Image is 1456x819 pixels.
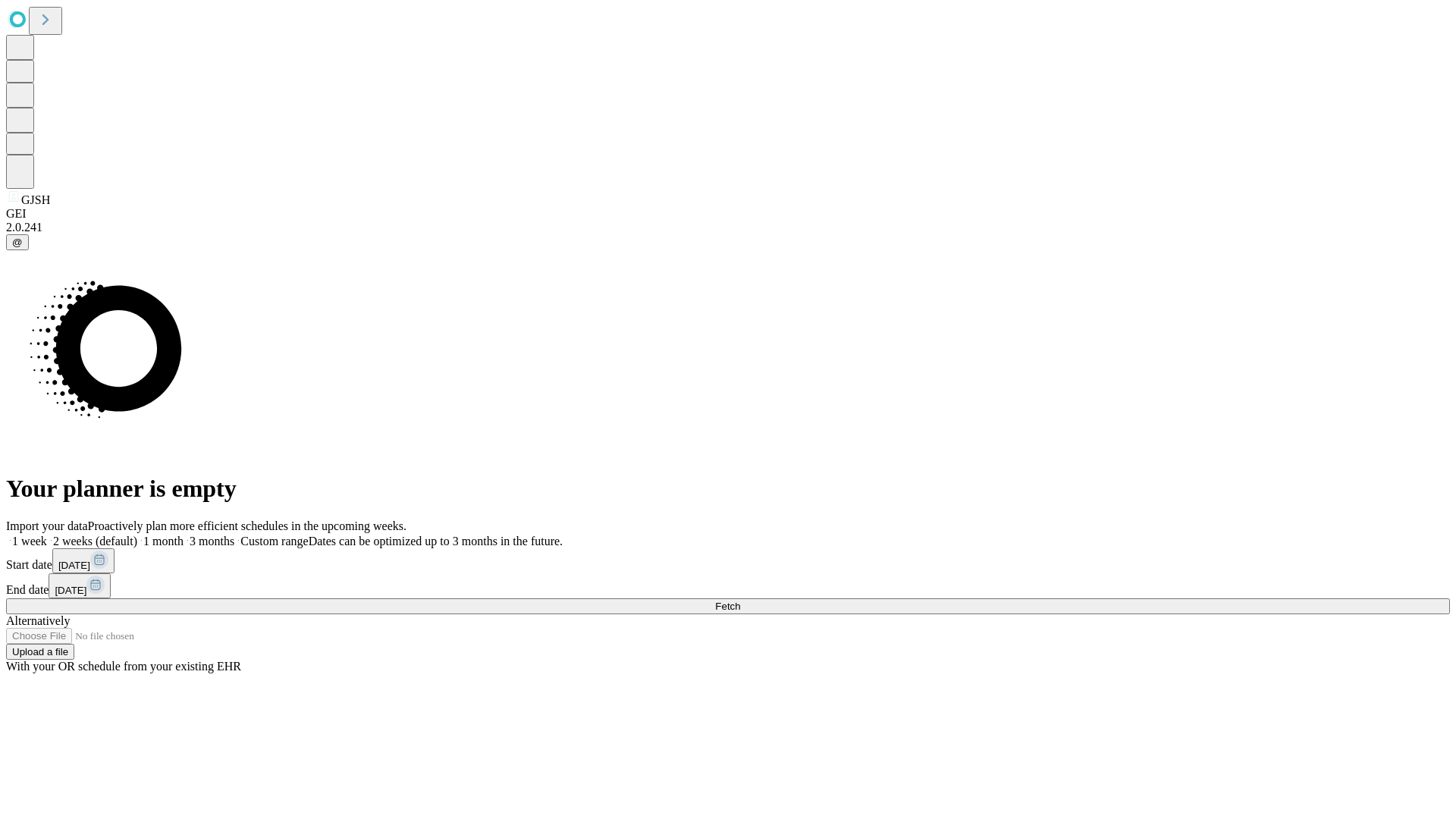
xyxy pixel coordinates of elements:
button: [DATE] [52,548,115,573]
div: Start date [6,548,1450,573]
span: Custom range [240,535,308,548]
span: Fetch [715,601,740,612]
span: With your OR schedule from your existing EHR [6,660,241,673]
span: Proactively plan more efficient schedules in the upcoming weeks. [88,519,406,532]
button: @ [6,234,29,250]
button: Upload a file [6,644,74,660]
div: 2.0.241 [6,221,1450,234]
span: 1 week [12,535,47,548]
div: End date [6,573,1450,598]
span: [DATE] [58,560,90,571]
button: [DATE] [49,573,111,598]
span: GJSH [21,193,50,206]
span: Dates can be optimized up to 3 months in the future. [309,535,563,548]
button: Fetch [6,598,1450,614]
div: GEI [6,207,1450,221]
span: 3 months [190,535,234,548]
span: Alternatively [6,614,70,627]
span: [DATE] [55,585,86,596]
span: Import your data [6,519,88,532]
h1: Your planner is empty [6,475,1450,503]
span: @ [12,237,23,248]
span: 1 month [143,535,184,548]
span: 2 weeks (default) [53,535,137,548]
